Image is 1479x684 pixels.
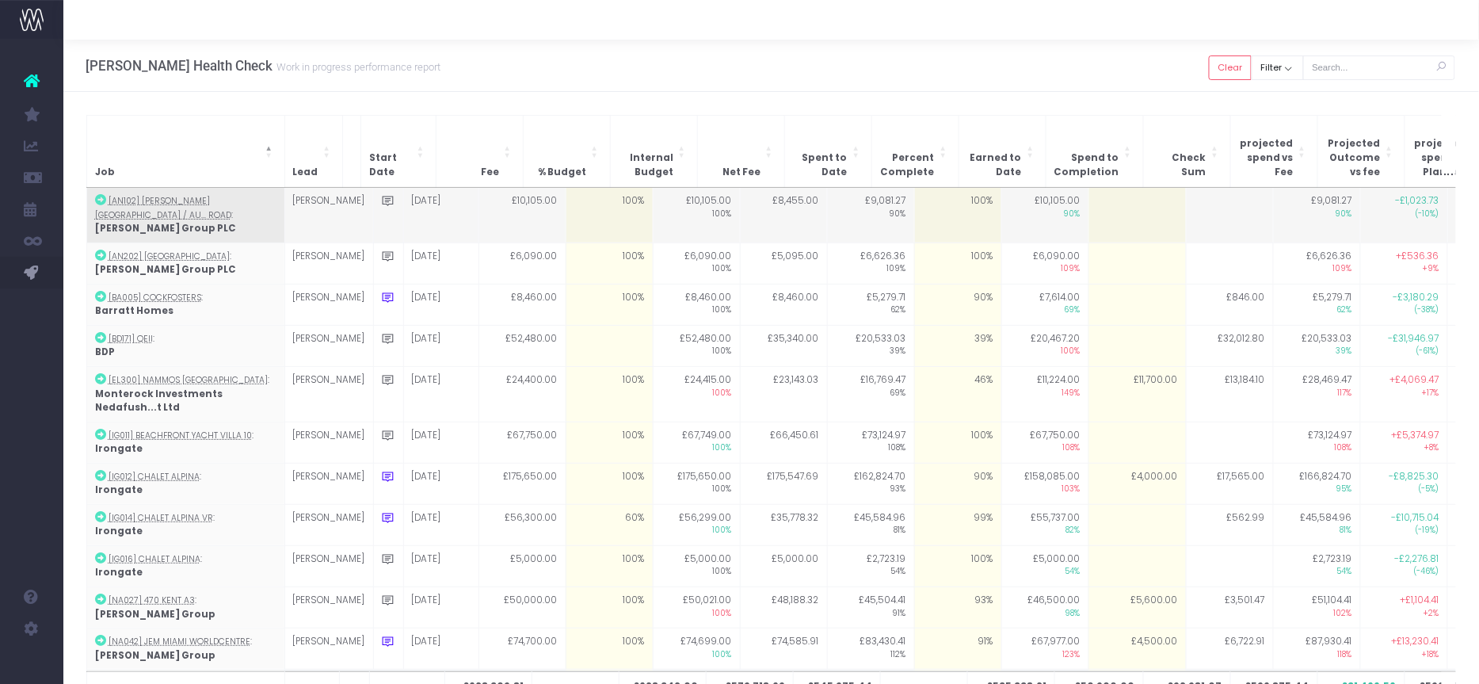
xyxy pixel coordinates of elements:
span: projected spend vs Fee [1239,137,1294,179]
span: 69% [1010,304,1081,316]
span: 102% [1282,608,1352,620]
td: [DATE] [403,587,478,629]
td: £16,769.47 [827,367,914,422]
abbr: [NA042] JEM Miami Worldcentre [109,636,250,648]
span: Start Date [369,151,412,179]
td: £4,500.00 [1088,629,1186,670]
span: 62% [836,304,906,316]
td: 100% [566,545,653,587]
span: 39% [1282,346,1352,357]
td: £50,021.00 [653,587,740,629]
td: 46% [914,367,1001,422]
td: : [86,422,284,463]
span: +£4,069.47 [1390,373,1439,388]
td: : [86,463,284,504]
span: 117% [1282,388,1352,399]
td: [DATE] [403,629,478,670]
th: Check Sum: Activate to sort: Activate to sort [1143,115,1230,187]
td: £10,105.00 [653,188,740,243]
td: £8,460.00 [653,284,740,325]
abbr: [AN202] Avondale Drive [109,250,230,262]
strong: [PERSON_NAME] Group [95,649,215,662]
td: [DATE] [403,422,478,463]
span: 109% [836,263,906,275]
span: Net Fee [722,166,760,180]
td: £74,700.00 [478,629,566,670]
td: 100% [914,243,1001,284]
span: 82% [1010,525,1081,537]
h3: [PERSON_NAME] Health Check [86,58,440,74]
td: [PERSON_NAME] [284,629,373,670]
td: £5,279.71 [827,284,914,325]
span: 109% [1010,263,1081,275]
td: [DATE] [403,545,478,587]
abbr: [IG016] Chalet Alpina [109,553,200,565]
span: 100% [661,208,732,220]
td: : [86,545,284,587]
td: : [86,367,284,422]
span: Percent Complete [880,151,935,179]
th: projected spend vs Fee: Activate to sort: Activate to sort [1230,115,1317,187]
span: Internal Budget [619,151,673,179]
th: Net Fee: Activate to sort: Activate to sort [697,115,784,187]
td: : [86,243,284,284]
td: £74,585.91 [740,629,827,670]
span: Spent to Date [793,151,848,179]
td: £35,778.32 [740,504,827,545]
td: [DATE] [403,367,478,422]
th: Internal Budget: Activate to sort: Activate to sort [610,115,697,187]
td: [DATE] [403,504,478,545]
span: 95% [1282,483,1352,495]
span: +£5,374.97 [1392,429,1439,443]
strong: BDP [95,346,115,358]
span: +£13,230.41 [1392,635,1439,649]
td: £20,533.03 [1273,325,1360,366]
td: [PERSON_NAME] [284,367,373,422]
td: [PERSON_NAME] [284,325,373,366]
td: 100% [566,243,653,284]
td: 100% [566,367,653,422]
td: [PERSON_NAME] [284,188,373,243]
td: £8,455.00 [740,188,827,243]
span: (-19%) [1369,525,1439,537]
td: £20,467.20 [1001,325,1088,366]
td: £87,930.41 [1273,629,1360,670]
span: 54% [1282,566,1352,578]
td: £73,124.97 [1273,422,1360,463]
td: 100% [566,629,653,670]
td: £20,533.03 [827,325,914,366]
abbr: [NA027] 470 Kent A3 [109,594,195,606]
td: £162,824.70 [827,463,914,504]
td: [DATE] [403,325,478,366]
span: 100% [661,566,732,578]
strong: [PERSON_NAME] Group PLC [95,222,236,235]
abbr: [AN102] Hayes Town Centre / Austin Road [95,195,231,221]
button: Clear [1209,55,1252,80]
span: 100% [661,483,732,495]
abbr: [EL300] Nammos Maldives [109,374,268,386]
th: Spent to Date: Activate to sort: Activate to sort [784,115,871,187]
abbr: [IG012] Chalet Alpina [109,471,200,483]
td: £67,749.00 [653,422,740,463]
td: £9,081.27 [827,188,914,243]
span: % Budget [538,166,586,180]
span: Lead [293,166,318,180]
span: 108% [836,442,906,454]
td: £66,450.61 [740,422,827,463]
td: £56,300.00 [478,504,566,545]
td: £10,105.00 [478,188,566,243]
td: £8,460.00 [478,284,566,325]
small: Work in progress performance report [273,58,440,74]
td: £28,469.47 [1273,367,1360,422]
td: 100% [914,188,1001,243]
span: 112% [836,649,906,661]
td: [PERSON_NAME] [284,463,373,504]
td: [PERSON_NAME] [284,587,373,629]
td: £6,722.91 [1186,629,1273,670]
th: Lead: Activate to sort: Activate to sort [284,115,342,187]
span: 54% [1010,566,1081,578]
td: £52,480.00 [478,325,566,366]
span: 98% [1010,608,1081,620]
td: 100% [566,188,653,243]
span: -£1,023.73 [1396,194,1439,208]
